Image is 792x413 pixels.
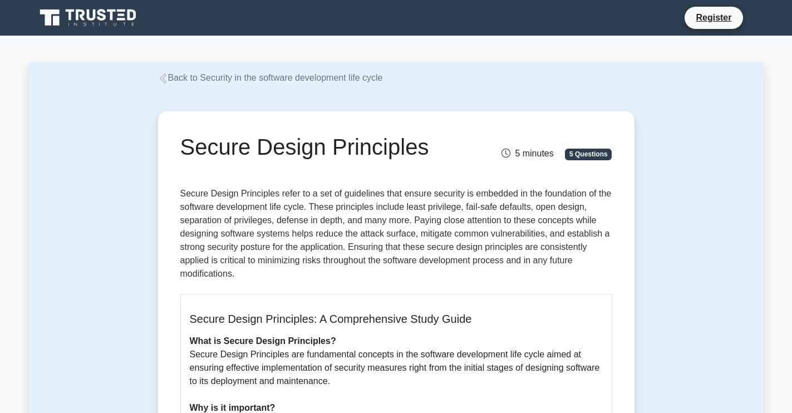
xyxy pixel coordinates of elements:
[180,134,464,160] h1: Secure Design Principles
[190,312,603,326] h5: Secure Design Principles: A Comprehensive Study Guide
[689,11,738,24] a: Register
[565,149,612,160] span: 5 Questions
[190,336,336,346] b: What is Secure Design Principles?
[501,149,553,158] span: 5 minutes
[158,73,383,82] a: Back to Security in the software development life cycle
[180,187,612,285] p: Secure Design Principles refer to a set of guidelines that ensure security is embedded in the fou...
[190,403,276,412] b: Why is it important?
